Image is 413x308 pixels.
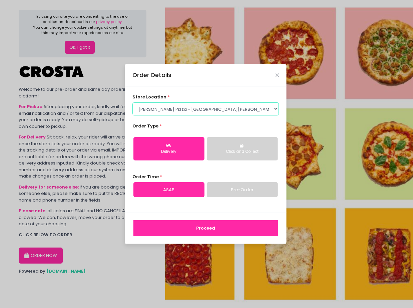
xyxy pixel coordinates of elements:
button: Close [276,73,279,77]
div: Delivery [138,149,200,155]
span: Order Time [132,174,159,180]
button: Click and Collect [207,137,278,161]
span: store location [132,94,166,100]
div: Order Details [132,71,171,79]
div: Click and Collect [212,149,273,155]
button: Delivery [133,137,204,161]
a: ASAP [133,182,204,198]
button: Proceed [133,220,278,236]
span: Order Type [132,123,158,129]
a: Pre-Order [207,182,278,198]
